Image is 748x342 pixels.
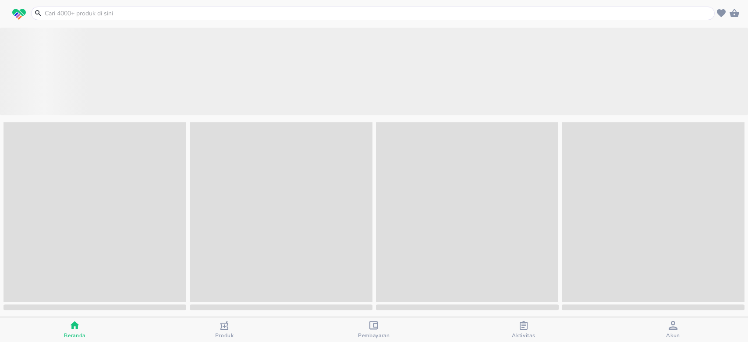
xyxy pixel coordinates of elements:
[666,332,680,339] span: Akun
[299,317,449,342] button: Pembayaran
[512,332,535,339] span: Aktivitas
[599,317,748,342] button: Akun
[358,332,390,339] span: Pembayaran
[44,9,713,18] input: Cari 4000+ produk di sini
[12,9,26,20] img: logo_swiperx_s.bd005f3b.svg
[64,332,85,339] span: Beranda
[149,317,299,342] button: Produk
[215,332,234,339] span: Produk
[449,317,598,342] button: Aktivitas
